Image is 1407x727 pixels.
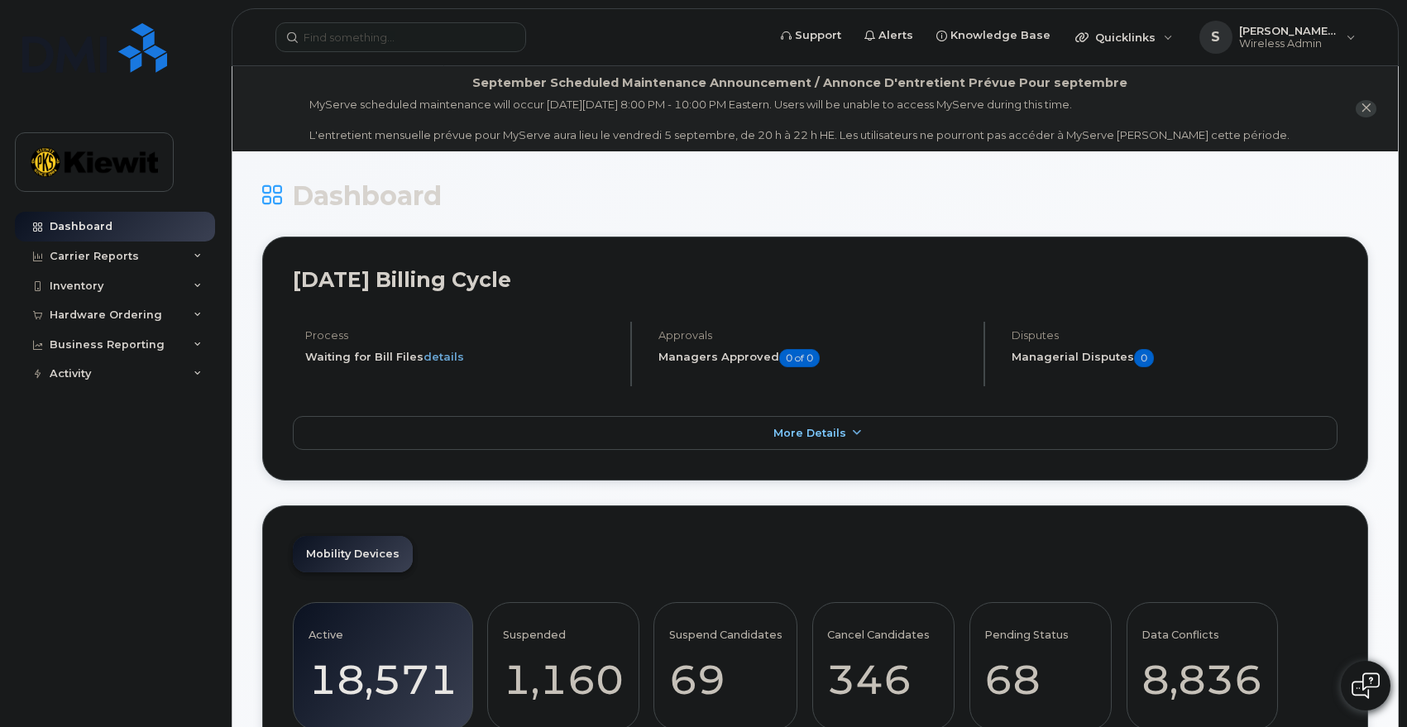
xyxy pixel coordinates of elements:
a: Mobility Devices [293,536,413,572]
div: September Scheduled Maintenance Announcement / Annonce D'entretient Prévue Pour septembre [472,74,1127,92]
img: Open chat [1352,672,1380,699]
h1: Dashboard [262,181,1368,210]
div: MyServe scheduled maintenance will occur [DATE][DATE] 8:00 PM - 10:00 PM Eastern. Users will be u... [309,97,1290,143]
span: 0 of 0 [779,349,820,367]
h5: Managerial Disputes [1012,349,1338,367]
span: More Details [773,427,846,439]
h2: [DATE] Billing Cycle [293,267,1338,292]
a: Suspended 1,160 [503,612,624,721]
h4: Approvals [658,329,969,342]
h4: Disputes [1012,329,1338,342]
a: Data Conflicts 8,836 [1141,612,1262,721]
a: Cancel Candidates 346 [827,612,939,721]
h4: Process [305,329,616,342]
a: Pending Status 68 [984,612,1096,721]
a: details [424,350,464,363]
button: close notification [1356,100,1376,117]
a: Active 18,571 [309,612,457,721]
span: 0 [1134,349,1154,367]
h5: Managers Approved [658,349,969,367]
li: Waiting for Bill Files [305,349,616,365]
a: Suspend Candidates 69 [669,612,782,721]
